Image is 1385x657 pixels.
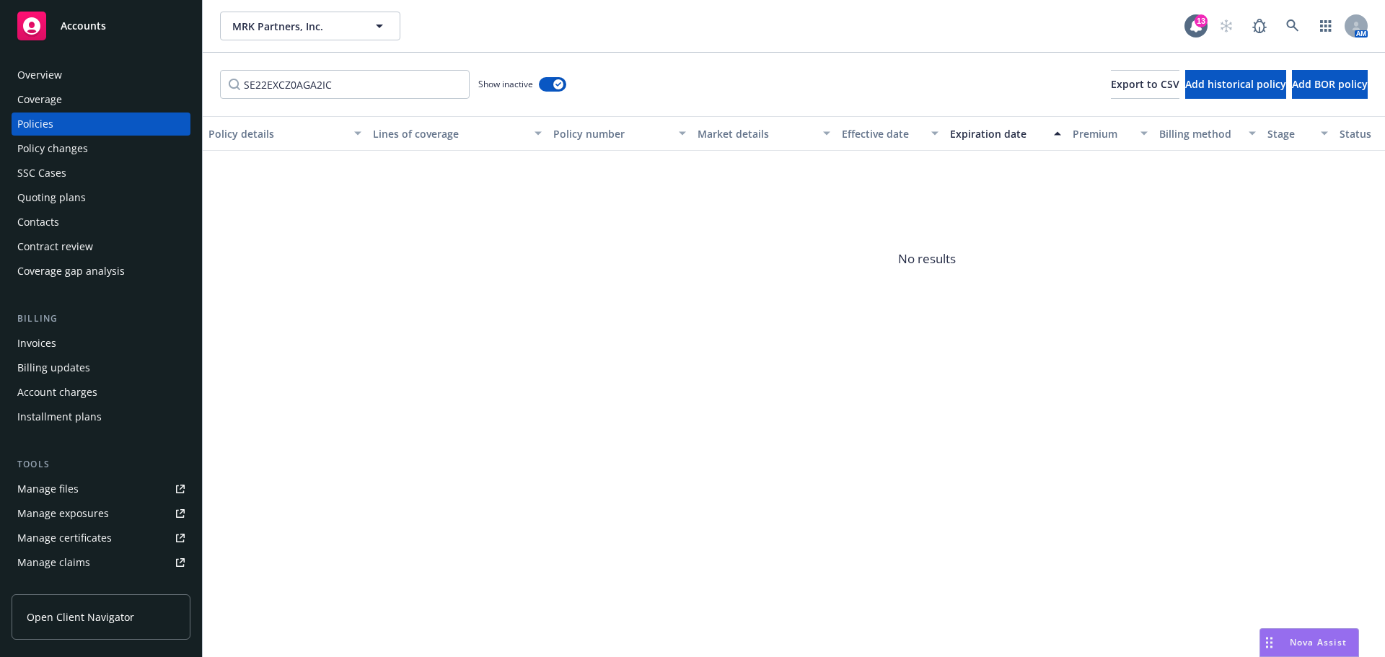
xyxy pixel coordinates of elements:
a: Account charges [12,381,190,404]
div: Manage claims [17,551,90,574]
div: 13 [1195,14,1208,27]
a: Manage exposures [12,502,190,525]
div: Installment plans [17,405,102,428]
a: SSC Cases [12,162,190,185]
div: Expiration date [950,126,1045,141]
span: Accounts [61,20,106,32]
button: Stage [1262,116,1334,151]
div: Drag to move [1260,629,1278,656]
div: Policy details [208,126,346,141]
div: Policy changes [17,137,88,160]
a: Report a Bug [1245,12,1274,40]
a: Overview [12,63,190,87]
span: Nova Assist [1290,636,1347,648]
div: Manage certificates [17,526,112,550]
div: Overview [17,63,62,87]
button: Export to CSV [1111,70,1179,99]
a: Quoting plans [12,186,190,209]
button: Policy details [203,116,367,151]
button: Billing method [1153,116,1262,151]
span: MRK Partners, Inc. [232,19,357,34]
a: Invoices [12,332,190,355]
a: Manage certificates [12,526,190,550]
button: Add historical policy [1185,70,1286,99]
span: Add BOR policy [1292,77,1368,91]
a: Coverage gap analysis [12,260,190,283]
span: Open Client Navigator [27,609,134,625]
a: Start snowing [1212,12,1241,40]
span: Export to CSV [1111,77,1179,91]
div: Coverage [17,88,62,111]
a: Manage claims [12,551,190,574]
a: Switch app [1311,12,1340,40]
button: Policy number [548,116,692,151]
div: Premium [1073,126,1132,141]
div: Quoting plans [17,186,86,209]
div: Tools [12,457,190,472]
button: MRK Partners, Inc. [220,12,400,40]
input: Filter by keyword... [220,70,470,99]
a: Contract review [12,235,190,258]
a: Manage BORs [12,576,190,599]
div: Billing [12,312,190,326]
span: Show inactive [478,78,533,90]
button: Expiration date [944,116,1067,151]
a: Search [1278,12,1307,40]
div: Manage exposures [17,502,109,525]
div: Invoices [17,332,56,355]
button: Market details [692,116,836,151]
div: Policies [17,113,53,136]
div: Market details [698,126,814,141]
div: Manage BORs [17,576,85,599]
div: Contacts [17,211,59,234]
div: Manage files [17,477,79,501]
div: Billing updates [17,356,90,379]
div: Stage [1267,126,1312,141]
a: Coverage [12,88,190,111]
a: Installment plans [12,405,190,428]
button: Nova Assist [1259,628,1359,657]
a: Policies [12,113,190,136]
a: Billing updates [12,356,190,379]
div: Lines of coverage [373,126,526,141]
a: Policy changes [12,137,190,160]
button: Lines of coverage [367,116,548,151]
div: Account charges [17,381,97,404]
div: Contract review [17,235,93,258]
span: Add historical policy [1185,77,1286,91]
button: Add BOR policy [1292,70,1368,99]
a: Contacts [12,211,190,234]
div: Billing method [1159,126,1240,141]
div: Effective date [842,126,923,141]
button: Effective date [836,116,944,151]
a: Accounts [12,6,190,46]
div: SSC Cases [17,162,66,185]
div: Policy number [553,126,670,141]
button: Premium [1067,116,1153,151]
a: Manage files [12,477,190,501]
div: Coverage gap analysis [17,260,125,283]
